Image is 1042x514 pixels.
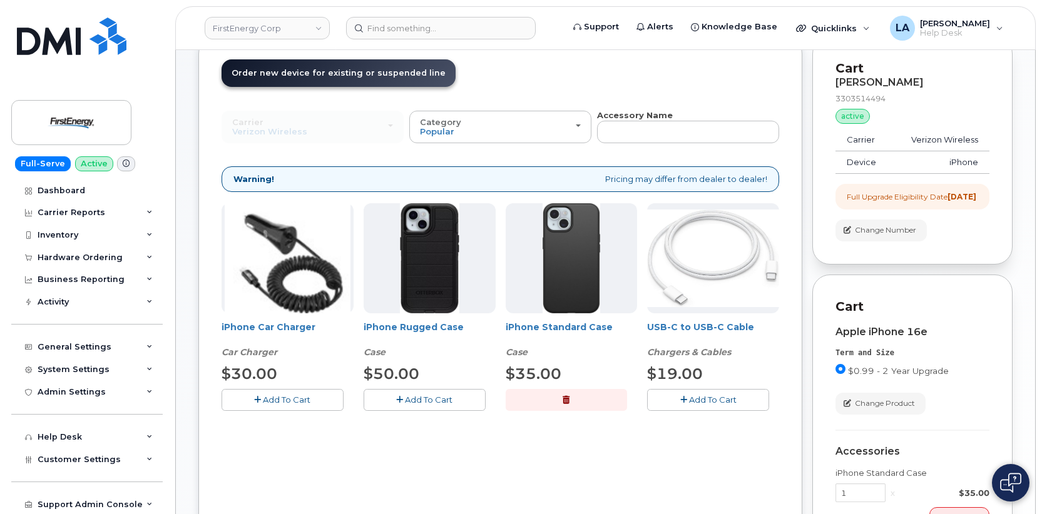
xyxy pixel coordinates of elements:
[835,298,989,316] p: Cart
[811,23,857,33] span: Quicklinks
[920,28,990,38] span: Help Desk
[233,173,274,185] strong: Warning!
[364,389,486,411] button: Add To Cart
[647,321,754,333] a: USB-C to USB-C Cable
[405,395,452,405] span: Add To Cart
[506,321,638,358] div: iPhone Standard Case
[847,191,976,202] div: Full Upgrade Eligibility Date
[835,364,845,374] input: $0.99 - 2 Year Upgrade
[835,219,927,241] button: Change Number
[835,348,989,358] div: Term and Size
[647,209,779,308] img: USB-C.jpg
[892,151,989,174] td: iPhone
[564,14,628,39] a: Support
[835,129,892,151] td: Carrier
[835,77,989,88] div: [PERSON_NAME]
[920,18,990,28] span: [PERSON_NAME]
[647,365,703,383] span: $19.00
[222,365,277,383] span: $30.00
[420,117,461,127] span: Category
[364,321,496,358] div: iPhone Rugged Case
[900,487,989,499] div: $35.00
[400,203,459,313] img: Defender.jpg
[232,68,446,78] span: Order new device for existing or suspended line
[647,389,769,411] button: Add To Cart
[835,109,870,124] div: active
[222,389,344,411] button: Add To Cart
[506,346,528,358] em: Case
[886,487,900,499] div: x
[543,203,600,313] img: Symmetry.jpg
[364,365,419,383] span: $50.00
[364,321,464,333] a: iPhone Rugged Case
[222,166,779,192] div: Pricing may differ from dealer to dealer!
[787,16,879,41] div: Quicklinks
[597,110,673,120] strong: Accessory Name
[682,14,786,39] a: Knowledge Base
[835,467,989,479] div: iPhone Standard Case
[263,395,310,405] span: Add To Cart
[647,21,673,33] span: Alerts
[855,224,916,236] span: Change Number
[647,321,779,358] div: USB-C to USB-C Cable
[835,93,989,104] div: 3303514494
[364,346,386,358] em: Case
[948,192,976,201] strong: [DATE]
[896,21,909,36] span: LA
[835,151,892,174] td: Device
[848,366,949,376] span: $0.99 - 2 Year Upgrade
[835,326,989,338] div: Apple iPhone 16e
[892,129,989,151] td: Verizon Wireless
[222,346,277,358] em: Car Charger
[506,321,613,333] a: iPhone Standard Case
[584,21,619,33] span: Support
[225,203,350,313] img: iphonesecg.jpg
[420,126,454,136] span: Popular
[689,395,737,405] span: Add To Cart
[409,111,591,143] button: Category Popular
[835,393,926,415] button: Change Product
[222,321,354,358] div: iPhone Car Charger
[881,16,1012,41] div: Lanette Aparicio
[835,59,989,78] p: Cart
[346,17,536,39] input: Find something...
[1000,473,1021,493] img: Open chat
[205,17,330,39] a: FirstEnergy Corp
[628,14,682,39] a: Alerts
[506,365,561,383] span: $35.00
[702,21,777,33] span: Knowledge Base
[835,446,989,457] div: Accessories
[222,321,315,333] a: iPhone Car Charger
[647,346,731,358] em: Chargers & Cables
[855,398,915,409] span: Change Product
